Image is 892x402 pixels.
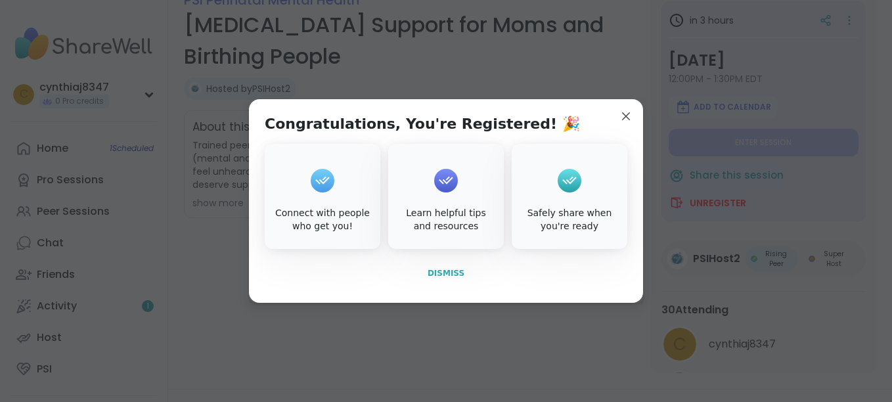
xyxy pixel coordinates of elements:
[265,115,580,133] h1: Congratulations, You're Registered! 🎉
[265,259,627,287] button: Dismiss
[514,207,625,233] div: Safely share when you're ready
[267,207,378,233] div: Connect with people who get you!
[391,207,501,233] div: Learn helpful tips and resources
[428,269,464,278] span: Dismiss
